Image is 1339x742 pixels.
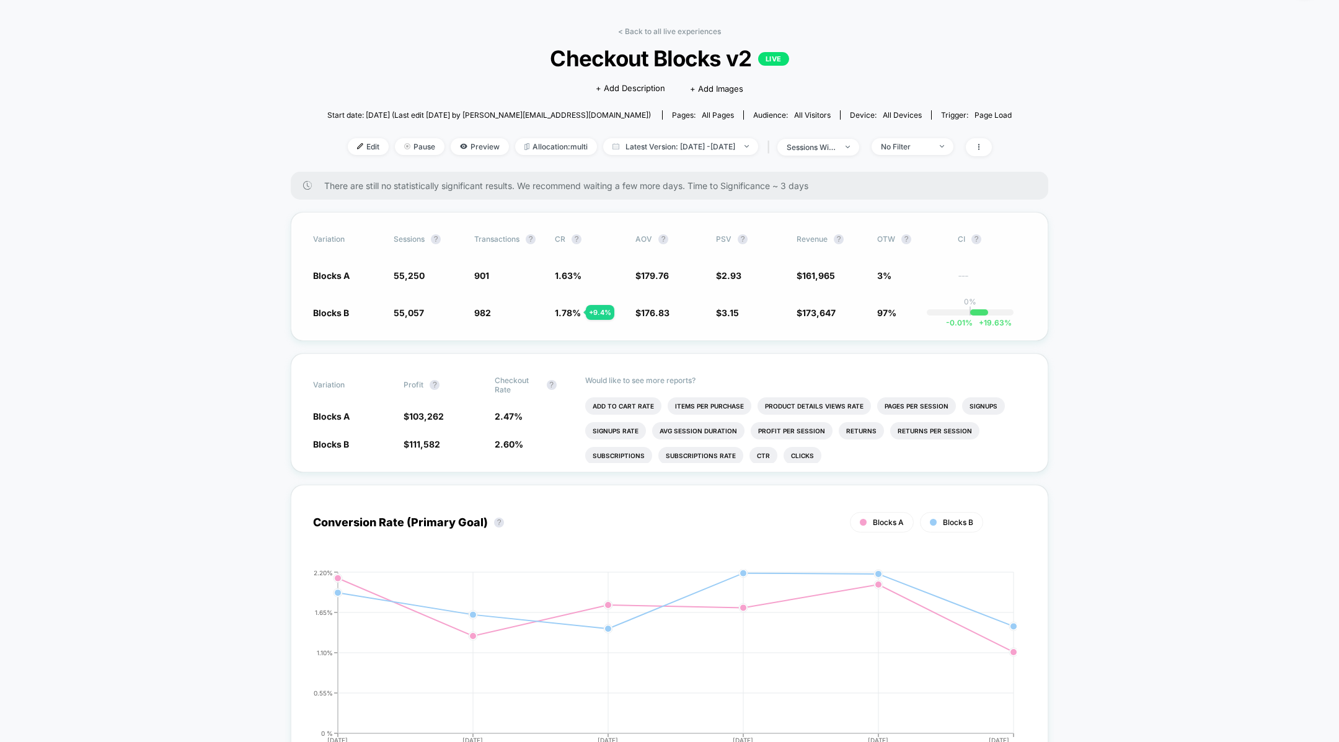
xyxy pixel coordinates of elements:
span: + Add Description [596,82,665,95]
tspan: 1.65% [315,608,333,616]
span: Profit [404,380,423,389]
span: Transactions [474,234,519,244]
span: Blocks A [313,411,350,422]
span: All Visitors [794,110,831,120]
tspan: 2.20% [314,568,333,576]
li: Returns Per Session [890,422,979,439]
img: end [745,145,749,148]
span: $ [797,270,835,281]
button: ? [430,380,440,390]
span: AOV [635,234,652,244]
span: CR [555,234,565,244]
span: 173,647 [802,307,836,318]
p: 0% [964,297,976,306]
div: Pages: [672,110,734,120]
span: 55,250 [394,270,425,281]
span: 2.47 % [495,411,523,422]
span: Device: [840,110,931,120]
button: ? [494,518,504,528]
span: 19.63 % [973,318,1012,327]
button: ? [431,234,441,244]
button: ? [901,234,911,244]
div: Audience: [753,110,831,120]
a: < Back to all live experiences [618,27,721,36]
span: $ [716,270,741,281]
span: 3% [877,270,891,281]
span: Start date: [DATE] (Last edit [DATE] by [PERSON_NAME][EMAIL_ADDRESS][DOMAIN_NAME]) [327,110,651,120]
li: Add To Cart Rate [585,397,661,415]
span: all devices [883,110,922,120]
span: Blocks A [313,270,350,281]
img: end [846,146,850,148]
span: all pages [702,110,734,120]
div: Trigger: [941,110,1012,120]
div: sessions with impression [787,143,836,152]
li: Items Per Purchase [668,397,751,415]
li: Subscriptions [585,447,652,464]
span: Page Load [974,110,1012,120]
span: 982 [474,307,491,318]
span: Checkout Rate [495,376,541,394]
div: + 9.4 % [586,305,614,320]
span: Pause [395,138,444,155]
li: Product Details Views Rate [758,397,871,415]
span: 1.63 % [555,270,581,281]
li: Pages Per Session [877,397,956,415]
li: Signups [962,397,1005,415]
button: ? [658,234,668,244]
tspan: 0.55% [314,689,333,696]
p: LIVE [758,52,789,66]
span: 161,965 [802,270,835,281]
img: edit [357,143,363,149]
span: Checkout Blocks v2 [361,45,977,71]
div: No Filter [881,142,930,151]
span: OTW [877,234,945,244]
span: $ [797,307,836,318]
img: calendar [612,143,619,149]
li: Profit Per Session [751,422,833,439]
span: Variation [313,376,381,394]
span: + [979,318,984,327]
span: 901 [474,270,489,281]
p: | [969,306,971,316]
p: Would like to see more reports? [585,376,1026,385]
span: There are still no statistically significant results. We recommend waiting a few more days . Time... [324,180,1023,191]
span: 176.83 [641,307,670,318]
button: ? [971,234,981,244]
span: Revenue [797,234,828,244]
span: 3.15 [722,307,739,318]
span: Variation [313,234,381,244]
span: --- [958,272,1026,281]
span: | [764,138,777,156]
button: ? [547,380,557,390]
span: + Add Images [690,84,743,94]
button: ? [738,234,748,244]
span: $ [716,307,739,318]
span: Latest Version: [DATE] - [DATE] [603,138,758,155]
span: Sessions [394,234,425,244]
span: Edit [348,138,389,155]
span: $ [404,411,444,422]
span: 97% [877,307,896,318]
span: 1.78 % [555,307,581,318]
span: 2.93 [722,270,741,281]
span: Blocks B [943,518,973,527]
img: end [940,145,944,148]
tspan: 0 % [321,729,333,736]
li: Clicks [784,447,821,464]
span: $ [404,439,440,449]
span: $ [635,307,670,318]
span: 55,057 [394,307,424,318]
span: 2.60 % [495,439,523,449]
span: $ [635,270,669,281]
img: rebalance [524,143,529,150]
li: Ctr [749,447,777,464]
button: ? [834,234,844,244]
span: Preview [451,138,509,155]
span: 111,582 [409,439,440,449]
span: PSV [716,234,731,244]
span: -0.01 % [946,318,973,327]
li: Subscriptions Rate [658,447,743,464]
span: 103,262 [409,411,444,422]
span: CI [958,234,1026,244]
